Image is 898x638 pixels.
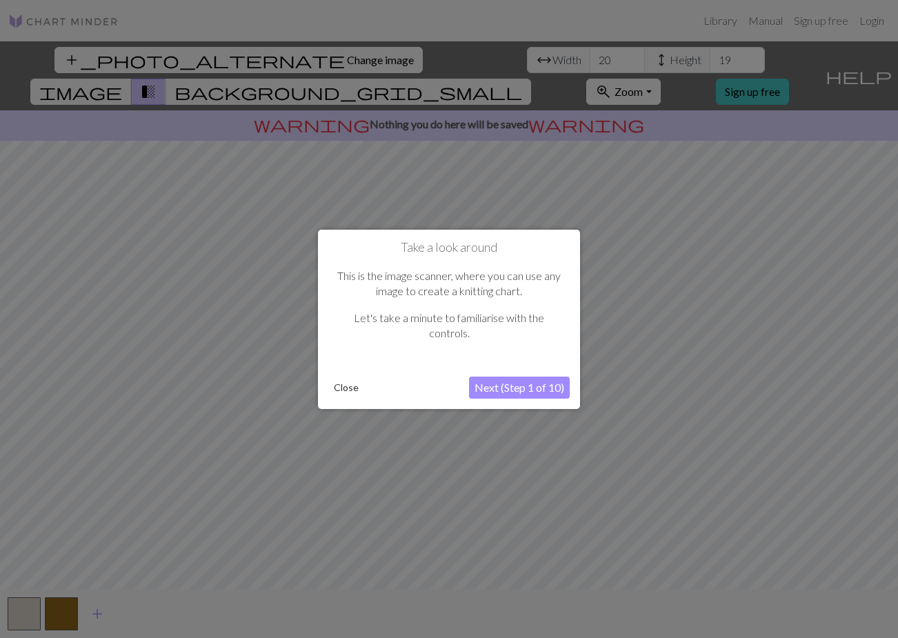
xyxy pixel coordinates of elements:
div: Take a look around [318,229,580,408]
button: Next (Step 1 of 10) [469,377,570,399]
button: Close [328,377,364,398]
p: This is the image scanner, where you can use any image to create a knitting chart. [335,268,563,299]
p: Let's take a minute to familiarise with the controls. [335,310,563,341]
h1: Take a look around [328,239,570,255]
